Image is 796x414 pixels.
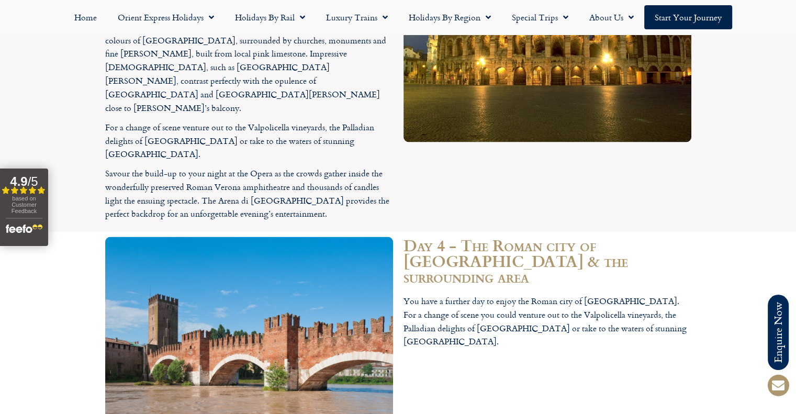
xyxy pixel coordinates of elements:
a: Special Trips [501,5,579,29]
a: About Us [579,5,644,29]
p: For a change of scene venture out to the Valpolicella vineyards, the Palladian delights of [GEOGR... [105,120,393,161]
p: Savour the build-up to your night at the Opera as the crowds gather inside the wonderfully preser... [105,166,393,220]
a: Start your Journey [644,5,732,29]
a: Luxury Trains [316,5,398,29]
nav: Menu [5,5,791,29]
a: Holidays by Rail [225,5,316,29]
p: Stroll around this attractive walled city famous for the star-crossed lovers, [PERSON_NAME] and [... [105,7,393,115]
a: Holidays by Region [398,5,501,29]
p: You have a further day to enjoy the Roman city of [GEOGRAPHIC_DATA]. For a change of scene you co... [403,294,691,348]
a: Orient Express Holidays [107,5,225,29]
h2: Day 4 - The Roman city of [GEOGRAPHIC_DATA] & the surrounding area [403,237,691,284]
a: Home [64,5,107,29]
